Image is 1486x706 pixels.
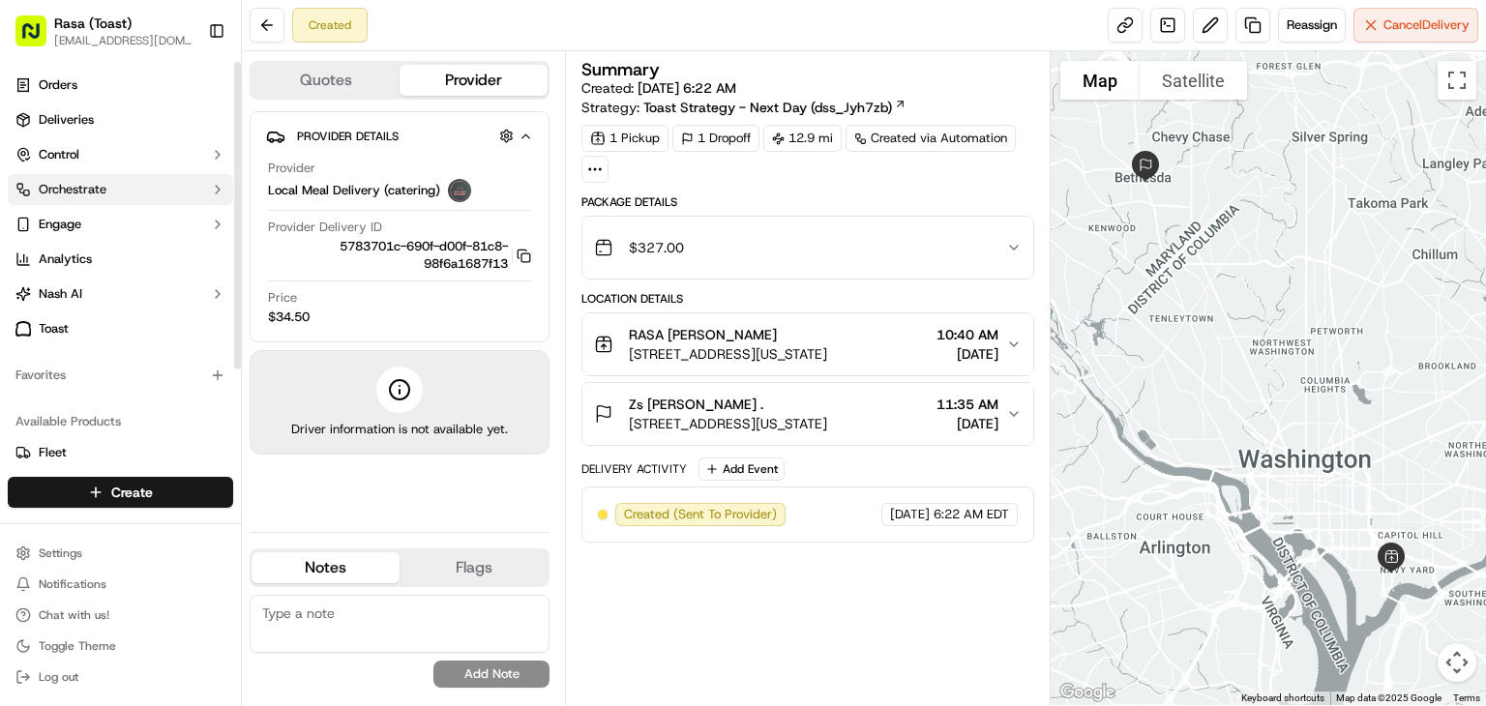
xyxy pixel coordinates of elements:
span: 10:40 AM [936,325,998,344]
button: Quotes [252,65,400,96]
span: Toast Strategy - Next Day (dss_Jyh7zb) [643,98,892,117]
button: Notes [252,552,400,583]
img: Nash [19,18,58,57]
button: Chat with us! [8,602,233,629]
button: Show street map [1060,61,1140,100]
button: Nash AI [8,279,233,309]
span: [PERSON_NAME] [60,351,157,367]
div: Past conversations [19,250,130,266]
div: Start new chat [87,184,317,203]
a: Created via Automation [846,125,1016,152]
img: Toast logo [15,321,31,336]
button: RASA [PERSON_NAME][STREET_ADDRESS][US_STATE]10:40 AM[DATE] [582,313,1033,375]
span: Local Meal Delivery (catering) [268,182,440,199]
button: Settings [8,540,233,567]
a: Toast Strategy - Next Day (dss_Jyh7zb) [643,98,906,117]
div: 1 Dropoff [672,125,759,152]
button: Add Event [698,457,785,481]
a: Fleet [15,444,225,461]
a: 💻API Documentation [156,424,318,458]
span: API Documentation [183,431,311,451]
span: Cancel Delivery [1383,16,1470,34]
div: 1 Pickup [581,125,669,152]
span: Control [39,146,79,163]
span: Provider Details [297,129,399,144]
a: Orders [8,70,233,101]
span: Toggle Theme [39,638,116,654]
div: Strategy: [581,98,906,117]
img: 1736555255976-a54dd68f-1ca7-489b-9aae-adbdc363a1c4 [19,184,54,219]
button: Notifications [8,571,233,598]
div: Available Products [8,406,233,437]
button: Provider [400,65,548,96]
span: [STREET_ADDRESS][US_STATE] [629,344,827,364]
a: Analytics [8,244,233,275]
span: Nash AI [39,285,82,303]
span: [DATE] [936,414,998,433]
button: Flags [400,552,548,583]
span: RASA [PERSON_NAME] [629,325,777,344]
span: 6:22 AM EDT [934,506,1009,523]
button: CancelDelivery [1353,8,1478,43]
button: Toggle fullscreen view [1438,61,1476,100]
div: We're available if you need us! [87,203,266,219]
button: Keyboard shortcuts [1241,691,1324,705]
span: Pylon [193,479,234,493]
span: [DATE] [171,351,211,367]
button: [EMAIL_ADDRESS][DOMAIN_NAME] [54,33,193,48]
span: • [161,351,167,367]
img: Liam S. [19,333,50,364]
span: Price [268,289,297,307]
button: Create [8,477,233,508]
button: Toggle Theme [8,632,233,660]
a: Toast [8,313,233,344]
input: Got a question? Start typing here... [50,124,348,144]
p: Welcome 👋 [19,76,352,107]
span: [PERSON_NAME] [60,299,157,314]
button: Control [8,139,233,170]
span: 11:35 AM [936,395,998,414]
button: Rasa (Toast) [54,14,132,33]
button: Orchestrate [8,174,233,205]
button: Zs [PERSON_NAME] .[STREET_ADDRESS][US_STATE]11:35 AM[DATE] [582,383,1033,445]
div: Package Details [581,194,1034,210]
a: Open this area in Google Maps (opens a new window) [1055,680,1119,705]
img: Kevin Monterroza [19,280,50,311]
span: [DATE] [890,506,930,523]
span: Reassign [1287,16,1337,34]
span: [DATE] [936,344,998,364]
button: Log out [8,663,233,691]
span: Toast [39,320,69,338]
span: Created (Sent To Provider) [624,506,777,523]
button: Reassign [1278,8,1346,43]
button: See all [300,247,352,270]
span: Settings [39,545,82,561]
a: Deliveries [8,104,233,135]
a: 📗Knowledge Base [12,424,156,458]
span: Deliveries [39,111,94,129]
span: Zs [PERSON_NAME] . [629,395,763,414]
h3: Summary [581,61,660,78]
span: Provider Delivery ID [268,219,382,236]
button: Rasa (Toast)[EMAIL_ADDRESS][DOMAIN_NAME] [8,8,200,54]
button: 5783701c-690f-d00f-81c8-98f6a1687f13 [268,238,531,273]
button: Engage [8,209,233,240]
span: Engage [39,216,81,233]
button: $327.00 [582,217,1033,279]
span: Notifications [39,576,106,592]
img: 1736555255976-a54dd68f-1ca7-489b-9aae-adbdc363a1c4 [39,352,54,368]
span: Knowledge Base [39,431,148,451]
span: Created: [581,78,736,98]
span: Orders [39,76,77,94]
img: lmd_logo.png [448,179,471,202]
span: $34.50 [268,309,310,326]
div: Location Details [581,291,1034,307]
span: [STREET_ADDRESS][US_STATE] [629,414,827,433]
button: Provider Details [266,120,533,152]
span: Provider [268,160,315,177]
span: Driver information is not available yet. [291,421,508,438]
span: Analytics [39,250,92,268]
span: $327.00 [629,238,684,257]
